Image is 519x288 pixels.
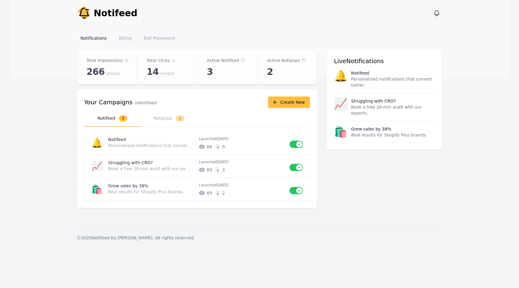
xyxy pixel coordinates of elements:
[351,104,435,116] p: Book a free 20-min audit with our experts.
[207,190,212,196] span: # of unique impressions
[216,183,229,187] time: 2025-08-19T15:27:02.557Z
[84,110,141,127] button: Notifeed3
[108,166,192,172] p: Book a free 20-min audit with our experts.
[199,183,285,188] p: Launched
[77,235,154,240] span: © 2025 Notifeed by [PERSON_NAME].
[77,6,91,20] img: Your Company
[84,98,132,106] h3: Your Campaigns
[91,161,102,171] span: 📈
[84,178,310,201] a: 🛍️Grew sales by 38%Real results for Shopify Plus brands.Launched[DATE]892
[199,136,285,141] p: Launched
[119,115,127,121] span: 3
[84,132,310,155] a: 🔔NotifeedPersonalized notifications that convert better.Launched[DATE]889
[267,66,273,77] span: 2
[351,76,435,88] p: Personalized notifications that convert better.
[268,97,310,108] button: Create New
[334,57,435,65] h3: Live Notifications
[147,66,159,77] span: 14
[199,160,285,164] p: Launched
[77,6,138,20] a: Notifeed
[351,132,427,138] p: Real results for Shopify Plus brands.
[106,70,120,76] span: unique
[140,33,179,44] a: Bell Placement
[351,70,369,76] p: Notifeed
[334,70,348,88] span: 🔔
[115,33,135,44] a: Billing
[84,155,310,178] a: 📈Struggling with CRO?Book a free 20-min audit with our experts.Launched[DATE]893
[155,235,195,240] span: All rights reserved.
[108,136,194,142] p: Notifeed
[334,98,348,116] span: 📈
[91,184,102,195] span: 🛍️
[207,66,213,77] span: 3
[77,33,111,44] a: Notifications
[207,167,212,173] span: # of unique impressions
[222,167,225,173] span: # of unique clicks
[351,126,391,132] p: Grew sales by 38%
[108,142,192,149] p: Personalized notifications that convert better.
[216,160,229,164] time: 2025-08-19T15:34:24.521Z
[135,100,156,106] p: in Notifeed
[334,126,348,138] span: 🛍️
[176,115,184,121] span: 2
[86,66,105,77] span: 266
[147,57,170,64] p: Total Clicks
[141,110,197,127] button: Notipops2
[222,144,225,150] span: # of unique clicks
[351,98,396,104] p: Struggling with CRO?
[216,137,229,141] time: 2025-08-19T15:39:44.222Z
[108,183,194,189] p: Grew sales by 38%
[207,144,212,150] span: # of unique impressions
[84,110,310,127] nav: Tabs
[267,57,300,64] p: Active Notipops
[94,8,138,19] span: Notifeed
[91,138,102,148] span: 🔔
[207,57,239,64] p: Active Notifeed
[86,57,123,64] p: Total Impressions
[108,160,194,166] p: Struggling with CRO?
[160,70,175,76] span: unique
[222,190,225,196] span: # of unique clicks
[108,189,192,195] p: Real results for Shopify Plus brands.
